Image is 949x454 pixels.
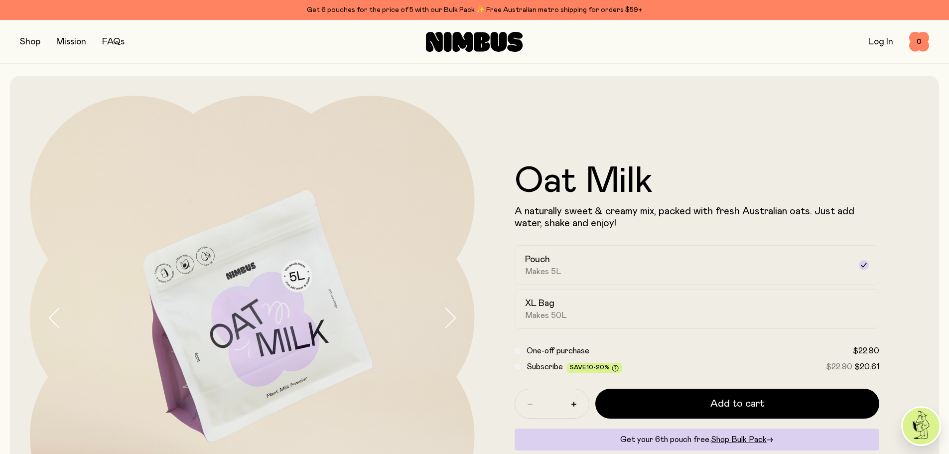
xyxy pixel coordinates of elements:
[595,389,880,419] button: Add to cart
[102,37,125,46] a: FAQs
[586,364,610,370] span: 10-20%
[711,436,767,444] span: Shop Bulk Pack
[525,267,561,277] span: Makes 5L
[527,347,589,355] span: One-off purchase
[854,363,879,371] span: $20.61
[903,408,940,445] img: agent
[525,254,550,266] h2: Pouch
[909,32,929,52] button: 0
[525,298,554,309] h2: XL Bag
[515,205,880,229] p: A naturally sweet & creamy mix, packed with fresh Australian oats. Just add water, shake and enjoy!
[525,310,567,320] span: Makes 50L
[853,347,879,355] span: $22.90
[868,37,893,46] a: Log In
[826,363,852,371] span: $22.90
[710,397,764,411] span: Add to cart
[20,4,929,16] div: Get 6 pouches for the price of 5 with our Bulk Pack ✨ Free Australian metro shipping for orders $59+
[56,37,86,46] a: Mission
[711,436,774,444] a: Shop Bulk Pack→
[515,429,880,451] div: Get your 6th pouch free.
[527,363,563,371] span: Subscribe
[515,163,880,199] h1: Oat Milk
[570,364,619,372] span: Save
